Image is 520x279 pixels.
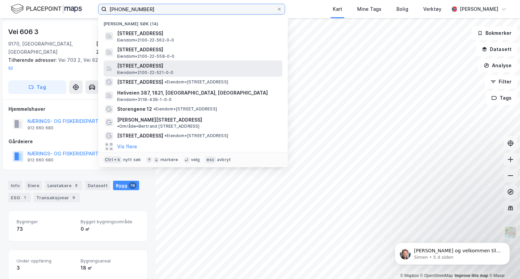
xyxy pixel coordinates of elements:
div: 8 [73,182,80,189]
span: Under oppføring [17,258,75,264]
span: [STREET_ADDRESS] [117,62,280,70]
div: 73 [17,225,75,233]
div: Vei 703 2, Vei 622 1, Vei 617 1 [8,56,142,72]
div: Gårdeiere [8,137,147,146]
span: Storengene 12 [117,105,152,113]
div: Transaksjoner [34,193,80,202]
div: ESG [8,193,31,202]
span: Eiendom • 3118-439-1-0-0 [117,97,172,102]
div: 3 [17,264,75,272]
div: 76 [129,182,136,189]
a: Improve this map [455,273,488,278]
span: Tilhørende adresser: [8,57,58,63]
a: Mapbox [400,273,419,278]
button: Datasett [476,43,517,56]
div: 0 ㎡ [81,225,139,233]
span: Bygningsareal [81,258,139,264]
div: Eiere [25,181,42,190]
div: avbryt [217,157,231,162]
div: Datasett [85,181,110,190]
button: Bokmerker [472,26,517,40]
div: 912 660 680 [27,125,53,131]
img: Z [504,226,517,239]
div: [PERSON_NAME] [460,5,498,13]
a: OpenStreetMap [420,273,453,278]
div: 18 ㎡ [81,264,139,272]
input: Søk på adresse, matrikkel, gårdeiere, leietakere eller personer [107,4,277,14]
span: Heliveien 387, 1821, [GEOGRAPHIC_DATA], [GEOGRAPHIC_DATA] [117,89,280,97]
img: logo.f888ab2527a4732fd821a326f86c7f29.svg [11,3,82,15]
button: Filter [485,75,517,88]
span: • [153,106,155,111]
div: [GEOGRAPHIC_DATA], 22/1 [96,40,148,56]
button: Tag [8,80,66,94]
div: 912 660 680 [27,157,53,163]
iframe: Intercom notifications melding [385,228,520,276]
div: Vei 606 3 [8,26,40,37]
span: Eiendom • [STREET_ADDRESS] [153,106,217,112]
span: [STREET_ADDRESS] [117,46,280,54]
div: Ctrl + k [104,156,122,163]
div: Hjemmelshaver [8,105,147,113]
button: Tags [486,91,517,105]
span: Eiendom • [STREET_ADDRESS] [165,79,228,85]
span: [STREET_ADDRESS] [117,78,163,86]
button: Analyse [478,59,517,72]
span: • [165,133,167,138]
span: Bygget bygningsområde [81,219,139,225]
div: markere [160,157,178,162]
div: Mine Tags [357,5,382,13]
span: [PERSON_NAME][STREET_ADDRESS] [117,116,202,124]
div: esc [205,156,216,163]
div: Bygg [113,181,139,190]
span: [STREET_ADDRESS] [117,29,280,37]
button: Vis flere [117,143,137,151]
div: [PERSON_NAME] søk (14) [98,16,288,28]
div: 9170, [GEOGRAPHIC_DATA], [GEOGRAPHIC_DATA] [8,40,96,56]
span: Område • Bertrand [STREET_ADDRESS] [117,124,200,129]
span: Bygninger [17,219,75,225]
span: Eiendom • 2100-22-558-0-0 [117,54,175,59]
div: 9 [70,194,77,201]
div: Leietakere [45,181,82,190]
div: Info [8,181,22,190]
div: Kart [333,5,342,13]
span: Eiendom • 2100-22-521-0-0 [117,70,174,75]
span: Eiendom • [STREET_ADDRESS] [165,133,228,138]
span: [STREET_ADDRESS] [117,132,163,140]
span: • [165,79,167,84]
div: Verktøy [423,5,441,13]
div: Bolig [396,5,408,13]
div: velg [191,157,200,162]
div: 1 [21,194,28,201]
div: nytt søk [123,157,141,162]
span: Eiendom • 2100-22-562-0-0 [117,37,174,43]
span: • [117,124,119,129]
